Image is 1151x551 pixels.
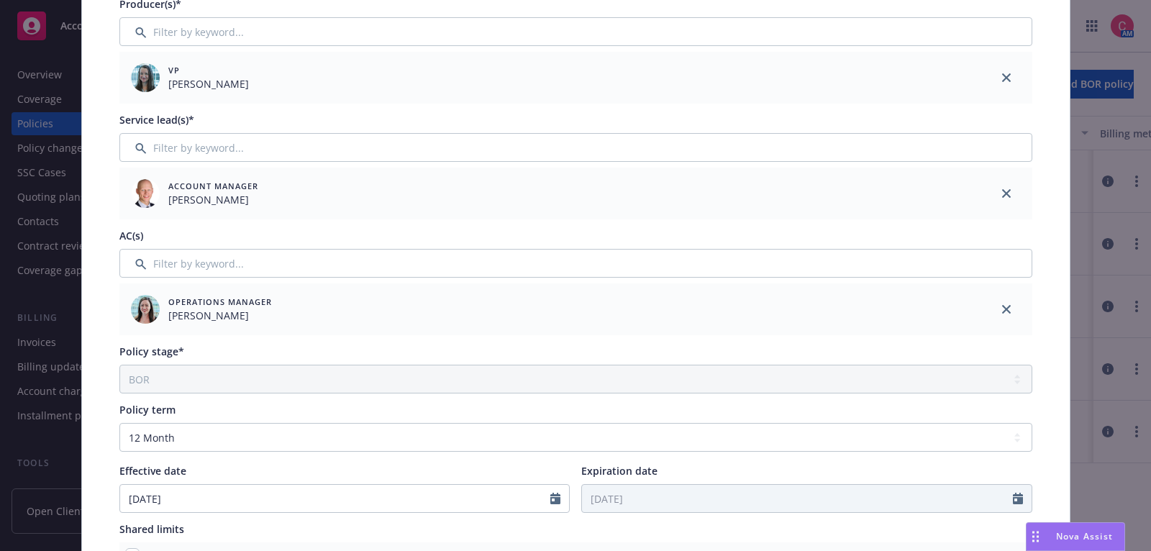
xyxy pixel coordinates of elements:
[120,485,551,512] input: MM/DD/YYYY
[168,296,272,308] span: Operations Manager
[119,113,194,127] span: Service lead(s)*
[550,493,560,504] svg: Calendar
[119,522,184,536] span: Shared limits
[581,464,658,478] span: Expiration date
[168,180,258,192] span: Account Manager
[119,17,1032,46] input: Filter by keyword...
[131,179,160,208] img: employee photo
[168,64,249,76] span: VP
[998,301,1015,318] a: close
[582,485,1013,512] input: MM/DD/YYYY
[1013,493,1023,504] svg: Calendar
[131,63,160,92] img: employee photo
[168,308,272,323] span: [PERSON_NAME]
[998,69,1015,86] a: close
[131,295,160,324] img: employee photo
[168,76,249,91] span: [PERSON_NAME]
[168,192,258,207] span: [PERSON_NAME]
[119,464,186,478] span: Effective date
[119,403,176,416] span: Policy term
[119,249,1032,278] input: Filter by keyword...
[119,133,1032,162] input: Filter by keyword...
[1056,530,1113,542] span: Nova Assist
[119,345,184,358] span: Policy stage*
[1026,522,1125,551] button: Nova Assist
[119,229,143,242] span: AC(s)
[998,185,1015,202] a: close
[1027,523,1045,550] div: Drag to move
